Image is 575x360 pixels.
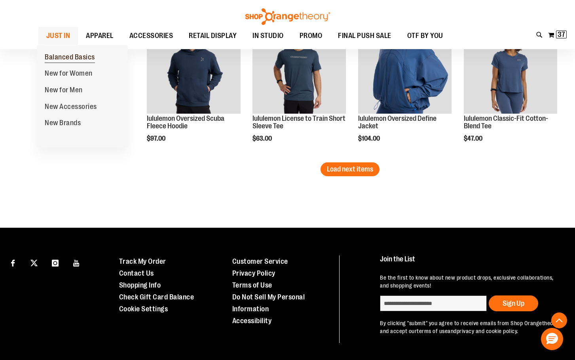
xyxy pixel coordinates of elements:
a: Visit our X page [27,255,41,269]
span: 37 [558,30,565,38]
p: Be the first to know about new product drops, exclusive collaborations, and shopping events! [380,274,560,290]
a: IN STUDIO [245,27,292,45]
a: Cookie Settings [119,305,168,313]
span: New for Men [45,86,83,96]
a: Customer Service [232,257,288,265]
span: Load next items [327,165,373,173]
img: lululemon Classic-Fit Cotton-Blend Tee [464,20,557,113]
span: New Brands [45,119,81,129]
span: IN STUDIO [252,27,284,45]
span: $63.00 [252,135,273,142]
span: New Accessories [45,103,97,112]
input: enter email [380,295,487,311]
a: New for Men [37,82,91,99]
img: lululemon Oversized Scuba Fleece Hoodie [147,20,240,113]
span: PROMO [300,27,323,45]
a: ACCESSORIES [121,27,181,45]
a: Do Not Sell My Personal Information [232,293,305,313]
a: lululemon License to Train Short Sleeve TeeNEW [252,20,346,114]
span: $104.00 [358,135,381,142]
span: JUST IN [46,27,70,45]
a: Privacy Policy [232,269,275,277]
button: Load next items [321,162,380,176]
ul: JUST IN [37,45,128,148]
a: Balanced Basics [37,49,103,66]
a: OTF BY YOU [399,27,451,45]
span: APPAREL [86,27,114,45]
a: privacy and cookie policy. [457,328,518,334]
a: Terms of Use [232,281,272,289]
a: Accessibility [232,317,272,325]
div: product [249,16,350,162]
a: lululemon Oversized Scuba Fleece HoodieNEW [147,20,240,114]
div: product [354,16,455,162]
span: RETAIL DISPLAY [189,27,237,45]
div: product [460,16,561,162]
div: product [143,16,244,162]
a: FINAL PUSH SALE [330,27,399,45]
a: Shopping Info [119,281,161,289]
span: FINAL PUSH SALE [338,27,391,45]
h4: Join the List [380,255,560,270]
a: Visit our Instagram page [48,255,62,269]
a: lululemon License to Train Short Sleeve Tee [252,114,345,130]
a: lululemon Oversized Scuba Fleece Hoodie [147,114,224,130]
a: Contact Us [119,269,154,277]
span: $47.00 [464,135,484,142]
span: Sign Up [503,299,524,307]
button: Hello, have a question? Let’s chat. [541,328,563,350]
span: OTF BY YOU [407,27,443,45]
a: lululemon Oversized Define JacketNEW [358,20,452,114]
button: Back To Top [551,312,567,328]
a: New Accessories [37,99,105,115]
span: New for Women [45,69,93,79]
a: APPAREL [78,27,121,45]
span: Balanced Basics [45,53,95,63]
img: Shop Orangetheory [244,8,331,25]
button: Sign Up [489,295,538,311]
a: JUST IN [38,27,78,45]
img: Twitter [30,259,38,267]
a: New for Women [37,65,101,82]
span: $97.00 [147,135,167,142]
a: RETAIL DISPLAY [181,27,245,45]
a: Visit our Youtube page [70,255,83,269]
a: Track My Order [119,257,166,265]
a: New Brands [37,115,89,131]
a: Visit our Facebook page [6,255,20,269]
p: By clicking "submit" you agree to receive emails from Shop Orangetheory and accept our and [380,319,560,335]
span: ACCESSORIES [129,27,173,45]
img: lululemon Oversized Define Jacket [358,20,452,113]
img: lululemon License to Train Short Sleeve Tee [252,20,346,113]
a: PROMO [292,27,330,45]
a: Check Gift Card Balance [119,293,194,301]
a: lululemon Classic-Fit Cotton-Blend Tee [464,114,548,130]
a: lululemon Oversized Define Jacket [358,114,436,130]
a: terms of use [417,328,448,334]
a: lululemon Classic-Fit Cotton-Blend TeeNEW [464,20,557,114]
